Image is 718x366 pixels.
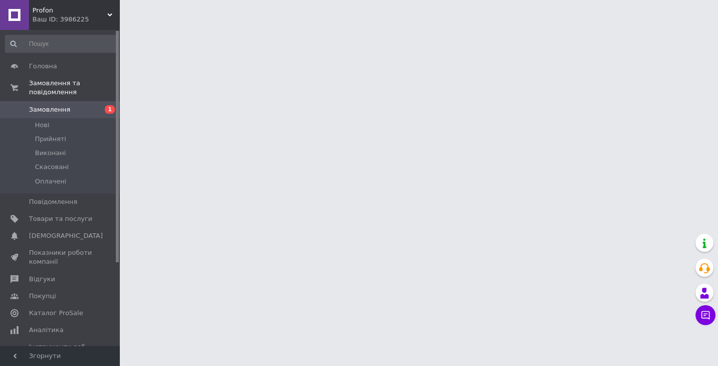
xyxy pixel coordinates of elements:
span: Відгуки [29,275,55,284]
span: Скасовані [35,163,69,172]
span: Оплачені [35,177,66,186]
span: Нові [35,121,49,130]
span: Покупці [29,292,56,301]
span: Показники роботи компанії [29,248,92,266]
span: Каталог ProSale [29,309,83,318]
span: Інструменти веб-майстра та SEO [29,343,92,361]
span: Замовлення та повідомлення [29,79,120,97]
span: [DEMOGRAPHIC_DATA] [29,231,103,240]
input: Пошук [5,35,118,53]
button: Чат з покупцем [696,305,716,325]
span: Замовлення [29,105,70,114]
div: Ваш ID: 3986225 [32,15,120,24]
span: Profon [32,6,107,15]
span: Виконані [35,149,66,158]
span: Повідомлення [29,197,77,206]
span: 1 [105,105,115,114]
span: Аналітика [29,326,63,335]
span: Товари та послуги [29,214,92,223]
span: Прийняті [35,135,66,144]
span: Головна [29,62,57,71]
